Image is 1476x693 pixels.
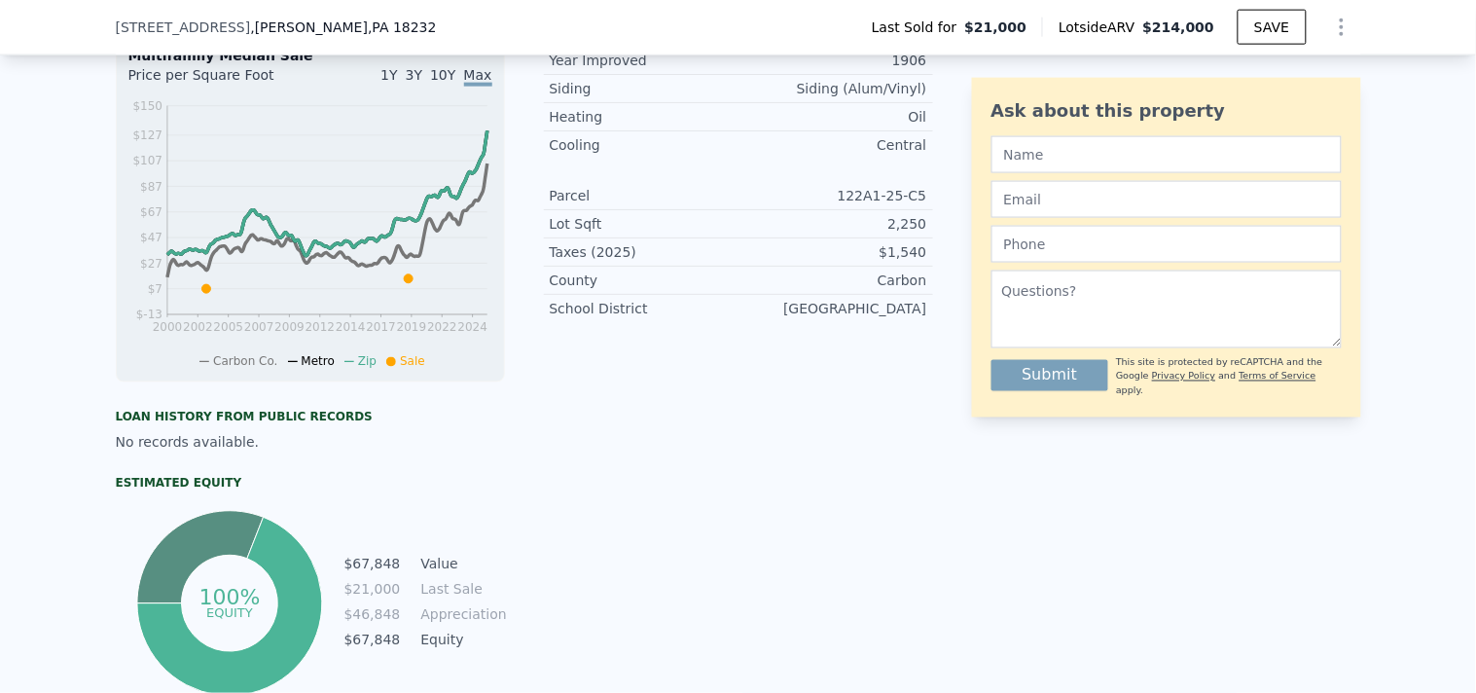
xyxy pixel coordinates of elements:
[550,299,738,318] div: School District
[1152,371,1215,382] a: Privacy Policy
[147,282,162,296] tspan: $7
[991,136,1342,173] input: Name
[550,214,738,234] div: Lot Sqft
[738,107,927,127] div: Oil
[140,232,162,245] tspan: $47
[132,129,162,143] tspan: $127
[457,320,487,334] tspan: 2024
[140,205,162,219] tspan: $67
[738,271,927,290] div: Carbon
[116,432,505,452] div: No records available.
[400,355,425,369] span: Sale
[358,355,377,369] span: Zip
[243,320,273,334] tspan: 2007
[738,51,927,70] div: 1906
[380,67,397,83] span: 1Y
[427,320,457,334] tspan: 2022
[213,320,243,334] tspan: 2005
[343,578,402,600] td: $21,000
[343,629,402,650] td: $67,848
[250,18,436,37] span: , [PERSON_NAME]
[140,257,162,271] tspan: $27
[738,242,927,262] div: $1,540
[1059,18,1142,37] span: Lotside ARV
[991,226,1342,263] input: Phone
[366,320,396,334] tspan: 2017
[343,603,402,625] td: $46,848
[406,67,422,83] span: 3Y
[132,155,162,168] tspan: $107
[550,242,738,262] div: Taxes (2025)
[417,578,505,600] td: Last Sale
[368,19,437,35] span: , PA 18232
[140,180,162,194] tspan: $87
[417,553,505,574] td: Value
[550,186,738,205] div: Parcel
[550,51,738,70] div: Year Improved
[116,475,505,491] div: Estimated Equity
[198,585,260,609] tspan: 100%
[738,135,927,155] div: Central
[872,18,965,37] span: Last Sold for
[1238,10,1306,45] button: SAVE
[396,320,426,334] tspan: 2019
[274,320,305,334] tspan: 2009
[1240,371,1316,382] a: Terms of Service
[128,65,310,96] div: Price per Square Foot
[116,409,505,424] div: Loan history from public records
[343,553,402,574] td: $67,848
[738,214,927,234] div: 2,250
[550,271,738,290] div: County
[1322,8,1361,47] button: Show Options
[738,186,927,205] div: 122A1-25-C5
[302,355,335,369] span: Metro
[152,320,182,334] tspan: 2000
[116,18,251,37] span: [STREET_ADDRESS]
[336,320,366,334] tspan: 2014
[738,79,927,98] div: Siding (Alum/Vinyl)
[991,97,1342,125] div: Ask about this property
[464,67,492,87] span: Max
[1143,19,1215,35] span: $214,000
[550,107,738,127] div: Heating
[430,67,455,83] span: 10Y
[213,355,277,369] span: Carbon Co.
[183,320,213,334] tspan: 2002
[991,360,1109,391] button: Submit
[305,320,335,334] tspan: 2012
[550,79,738,98] div: Siding
[132,99,162,113] tspan: $150
[550,135,738,155] div: Cooling
[965,18,1027,37] span: $21,000
[417,629,505,650] td: Equity
[135,309,162,322] tspan: $-13
[738,299,927,318] div: [GEOGRAPHIC_DATA]
[128,46,492,65] div: Multifamily Median Sale
[417,603,505,625] td: Appreciation
[991,181,1342,218] input: Email
[206,605,253,620] tspan: equity
[1116,356,1341,398] div: This site is protected by reCAPTCHA and the Google and apply.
